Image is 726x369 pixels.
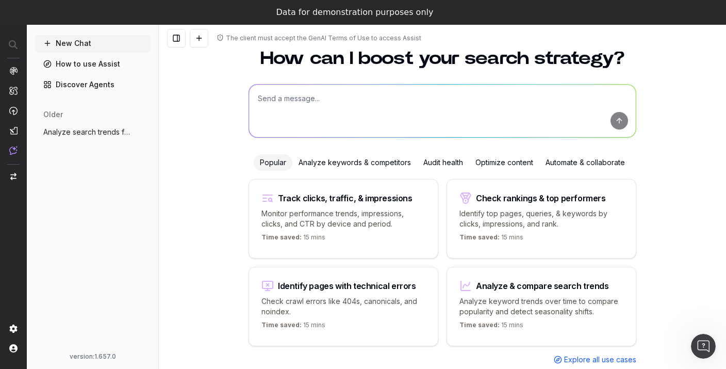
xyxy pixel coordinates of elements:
img: Switch project [10,173,16,180]
p: Monitor performance trends, impressions, clicks, and CTR by device and period. [261,208,425,229]
img: Studio [9,126,18,135]
div: Automate & collaborate [539,154,631,171]
div: The client must accept the GenAI Terms of Use to access Assist [226,34,421,42]
img: Intelligence [9,86,18,95]
img: My account [9,344,18,352]
a: How to use Assist [35,56,151,72]
p: 15 mins [459,233,523,246]
p: 15 mins [459,321,523,333]
div: Analyze & compare search trends [476,282,609,290]
div: Analyze keywords & competitors [292,154,417,171]
p: 15 mins [261,233,325,246]
div: version: 1.657.0 [39,352,146,361]
img: Analytics [9,67,18,75]
p: Identify top pages, queries, & keywords by clicks, impressions, and rank. [459,208,623,229]
p: 15 mins [261,321,325,333]
div: Popular [254,154,292,171]
span: Time saved: [459,321,500,329]
span: Analyze search trends for: Notre Dame fo [43,127,134,137]
a: Explore all use cases [554,355,636,365]
div: Optimize content [469,154,539,171]
img: Assist [9,146,18,155]
a: Discover Agents [35,76,151,93]
button: New Chat [35,35,151,52]
div: Check rankings & top performers [476,194,606,202]
h1: How can I boost your search strategy? [249,49,636,68]
span: Time saved: [459,233,500,241]
div: Track clicks, traffic, & impressions [278,194,412,202]
p: Check crawl errors like 404s, canonicals, and noindex. [261,296,425,317]
img: Setting [9,325,18,333]
button: Analyze search trends for: Notre Dame fo [35,124,151,140]
img: Activation [9,106,18,115]
div: Audit health [417,154,469,171]
iframe: Intercom live chat [691,334,716,359]
div: Identify pages with technical errors [278,282,416,290]
span: Explore all use cases [564,355,636,365]
span: older [43,109,63,120]
span: Time saved: [261,321,302,329]
p: Analyze keyword trends over time to compare popularity and detect seasonality shifts. [459,296,623,317]
div: Data for demonstration purposes only [276,7,434,18]
span: Time saved: [261,233,302,241]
